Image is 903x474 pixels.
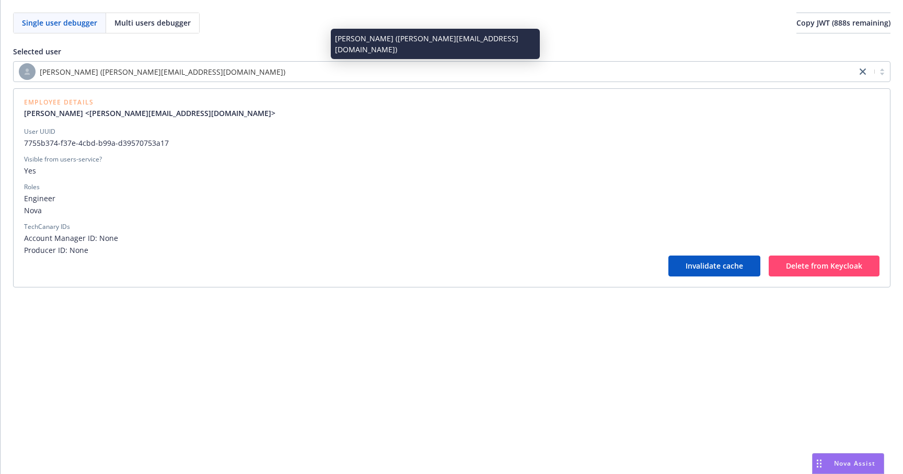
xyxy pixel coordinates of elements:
span: Copy JWT ( 888 s remaining) [796,18,890,28]
button: Copy JWT (888s remaining) [796,13,890,33]
button: Nova Assist [812,453,884,474]
a: [PERSON_NAME] <[PERSON_NAME][EMAIL_ADDRESS][DOMAIN_NAME]> [24,108,284,119]
a: close [856,65,869,78]
div: TechCanary IDs [24,222,70,232]
div: User UUID [24,127,55,136]
span: Multi users debugger [114,17,191,28]
span: Invalidate cache [686,261,743,271]
span: Selected user [13,47,61,56]
span: Nova Assist [834,459,875,468]
span: 7755b374-f37e-4cbd-b99a-d39570753a17 [24,137,879,148]
span: Yes [24,165,879,176]
div: Roles [24,182,40,192]
span: [PERSON_NAME] ([PERSON_NAME][EMAIL_ADDRESS][DOMAIN_NAME]) [19,63,851,80]
div: Drag to move [813,454,826,473]
span: Producer ID: None [24,245,879,256]
span: Account Manager ID: None [24,233,879,244]
button: Invalidate cache [668,256,760,276]
span: Employee Details [24,99,284,106]
div: Visible from users-service? [24,155,102,164]
span: Delete from Keycloak [786,261,862,271]
span: Engineer [24,193,879,204]
span: [PERSON_NAME] ([PERSON_NAME][EMAIL_ADDRESS][DOMAIN_NAME]) [40,66,285,77]
span: Single user debugger [22,17,97,28]
span: Nova [24,205,879,216]
button: Delete from Keycloak [769,256,879,276]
